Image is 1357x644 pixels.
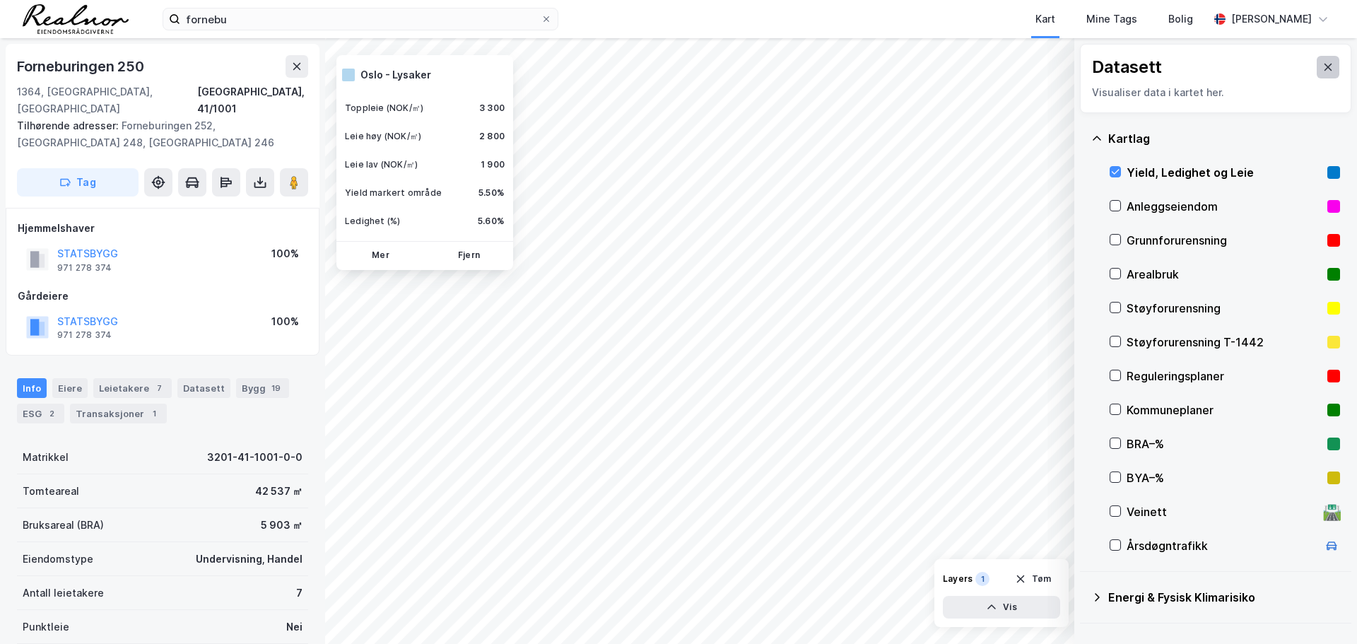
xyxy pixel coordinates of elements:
[17,83,197,117] div: 1364, [GEOGRAPHIC_DATA], [GEOGRAPHIC_DATA]
[197,83,308,117] div: [GEOGRAPHIC_DATA], 41/1001
[1086,11,1137,28] div: Mine Tags
[479,103,505,114] div: 3 300
[1286,576,1357,644] div: Kontrollprogram for chat
[1322,503,1341,521] div: 🛣️
[271,313,299,330] div: 100%
[975,572,989,586] div: 1
[1127,198,1322,215] div: Anleggseiendom
[70,404,167,423] div: Transaksjoner
[1127,469,1322,486] div: BYA–%
[1127,503,1317,520] div: Veinett
[23,449,69,466] div: Matrikkel
[269,381,283,395] div: 19
[1006,568,1060,590] button: Tøm
[147,406,161,421] div: 1
[1035,11,1055,28] div: Kart
[478,216,505,227] div: 5.60%
[152,381,166,395] div: 7
[360,66,431,83] div: Oslo - Lysaker
[57,329,112,341] div: 971 278 374
[17,168,139,197] button: Tag
[18,288,307,305] div: Gårdeiere
[943,573,973,585] div: Layers
[236,378,289,398] div: Bygg
[17,119,122,131] span: Tilhørende adresser:
[1168,11,1193,28] div: Bolig
[23,585,104,602] div: Antall leietakere
[345,159,418,170] div: Leie lav (NOK/㎡)
[478,187,505,199] div: 5.50%
[17,117,297,151] div: Forneburingen 252, [GEOGRAPHIC_DATA] 248, [GEOGRAPHIC_DATA] 246
[180,8,541,30] input: Søk på adresse, matrikkel, gårdeiere, leietakere eller personer
[93,378,172,398] div: Leietakere
[1127,334,1322,351] div: Støyforurensning T-1442
[207,449,302,466] div: 3201-41-1001-0-0
[345,216,400,227] div: Ledighet (%)
[345,131,421,142] div: Leie høy (NOK/㎡)
[255,483,302,500] div: 42 537 ㎡
[23,619,69,636] div: Punktleie
[1127,435,1322,452] div: BRA–%
[177,378,230,398] div: Datasett
[271,245,299,262] div: 100%
[196,551,302,568] div: Undervisning, Handel
[481,159,505,170] div: 1 900
[1231,11,1312,28] div: [PERSON_NAME]
[261,517,302,534] div: 5 903 ㎡
[479,131,505,142] div: 2 800
[23,551,93,568] div: Eiendomstype
[1127,368,1322,385] div: Reguleringsplaner
[296,585,302,602] div: 7
[1092,56,1162,78] div: Datasett
[1127,164,1322,181] div: Yield, Ledighet og Leie
[1092,84,1339,101] div: Visualiser data i kartet her.
[23,4,129,34] img: realnor-logo.934646d98de889bb5806.png
[23,483,79,500] div: Tomteareal
[345,103,423,114] div: Toppleie (NOK/㎡)
[943,596,1060,619] button: Vis
[1108,130,1340,147] div: Kartlag
[1108,589,1340,606] div: Energi & Fysisk Klimarisiko
[45,406,59,421] div: 2
[57,262,112,274] div: 971 278 374
[1127,232,1322,249] div: Grunnforurensning
[17,404,64,423] div: ESG
[17,378,47,398] div: Info
[1127,402,1322,418] div: Kommuneplaner
[17,55,147,78] div: Forneburingen 250
[1127,266,1322,283] div: Arealbruk
[1286,576,1357,644] iframe: Chat Widget
[286,619,302,636] div: Nei
[1127,300,1322,317] div: Støyforurensning
[428,245,510,267] button: Fjern
[52,378,88,398] div: Eiere
[1127,537,1317,554] div: Årsdøgntrafikk
[18,220,307,237] div: Hjemmelshaver
[23,517,104,534] div: Bruksareal (BRA)
[345,187,442,199] div: Yield markert område
[339,245,422,267] button: Mer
